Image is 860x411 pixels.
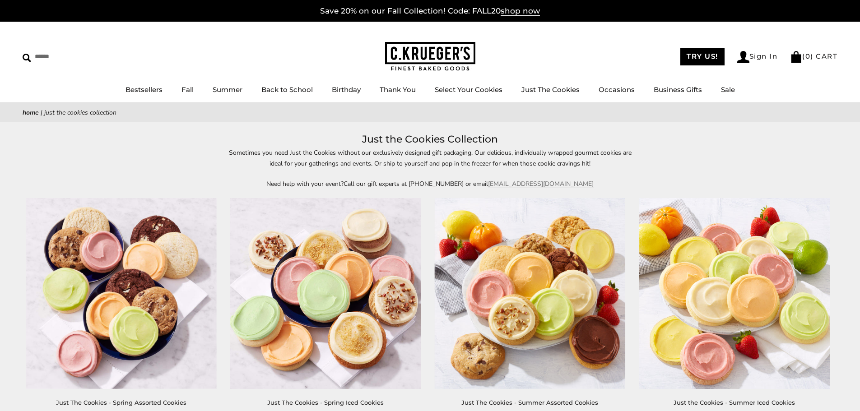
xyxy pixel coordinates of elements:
img: Bag [790,51,802,63]
p: Sometimes you need Just the Cookies without our exclusively designed gift packaging. Our deliciou... [223,148,638,168]
a: (0) CART [790,52,837,60]
a: Thank You [380,85,416,94]
a: Just The Cookies - Spring Iced Cookies [267,399,384,406]
a: Bestsellers [126,85,163,94]
a: Save 20% on our Fall Collection! Code: FALL20shop now [320,6,540,16]
nav: breadcrumbs [23,107,837,118]
img: Just The Cookies - Spring Assorted Cookies [26,198,217,388]
h1: Just the Cookies Collection [36,131,824,148]
a: [EMAIL_ADDRESS][DOMAIN_NAME] [488,180,594,188]
a: Just the Cookies - Summer Iced Cookies [674,399,795,406]
a: Business Gifts [654,85,702,94]
a: Sale [721,85,735,94]
input: Search [23,50,130,64]
img: Account [737,51,749,63]
span: Call our gift experts at [PHONE_NUMBER] or email [344,180,488,188]
p: Need help with your event? [223,179,638,189]
img: Search [23,54,31,62]
a: Sign In [737,51,778,63]
a: Select Your Cookies [435,85,502,94]
span: shop now [501,6,540,16]
a: TRY US! [680,48,725,65]
img: Just The Cookies - Spring Iced Cookies [230,198,421,388]
a: Home [23,108,39,117]
a: Occasions [599,85,635,94]
a: Birthday [332,85,361,94]
img: Just The Cookies - Summer Assorted Cookies [435,198,625,388]
a: Just The Cookies - Summer Assorted Cookies [461,399,598,406]
img: Just the Cookies - Summer Iced Cookies [639,198,829,388]
a: Fall [181,85,194,94]
span: Just the Cookies Collection [44,108,116,117]
span: | [41,108,42,117]
img: C.KRUEGER'S [385,42,475,71]
a: Just The Cookies [521,85,580,94]
a: Summer [213,85,242,94]
a: Just The Cookies - Spring Assorted Cookies [56,399,186,406]
span: 0 [805,52,811,60]
a: Back to School [261,85,313,94]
